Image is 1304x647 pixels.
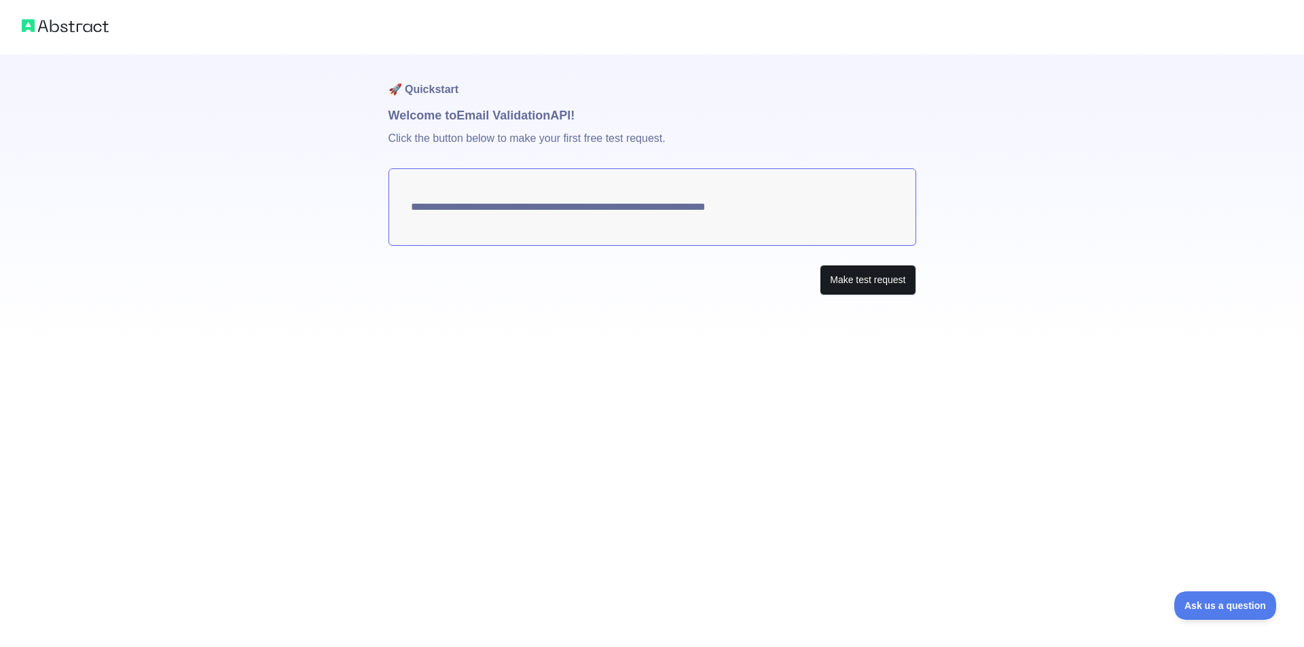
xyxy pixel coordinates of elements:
[1174,591,1277,620] iframe: Toggle Customer Support
[388,106,916,125] h1: Welcome to Email Validation API!
[22,16,109,35] img: Abstract logo
[388,54,916,106] h1: 🚀 Quickstart
[820,265,916,295] button: Make test request
[388,125,916,168] p: Click the button below to make your first free test request.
